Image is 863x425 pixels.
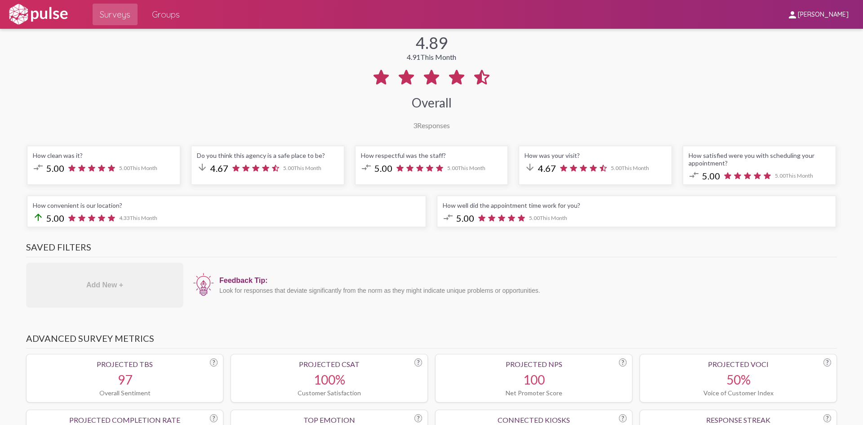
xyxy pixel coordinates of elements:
span: 4.67 [210,163,228,174]
span: [PERSON_NAME] [798,11,849,19]
mat-icon: arrow_upward [33,212,44,223]
div: Projected CSAT [236,360,422,368]
span: 5.00 [775,172,813,179]
mat-icon: arrow_downward [525,162,535,173]
div: Feedback Tip: [219,277,832,285]
span: 4.33 [119,215,157,221]
div: ? [210,358,218,367]
div: ? [619,358,627,367]
img: white-logo.svg [7,3,69,26]
button: [PERSON_NAME] [780,6,856,22]
div: How satisfied were you with scheduling your appointment? [689,152,830,167]
span: 5.00 [283,165,321,171]
div: How was your visit? [525,152,666,159]
h3: Advanced Survey Metrics [26,333,837,349]
span: 5.00 [46,163,64,174]
a: Surveys [93,4,138,25]
span: 5.00 [529,215,567,221]
span: 5.00 [374,163,392,174]
div: How clean was it? [33,152,174,159]
span: This Month [294,165,321,171]
span: This Month [540,215,567,221]
span: 5.00 [702,170,720,181]
div: How respectful was the staff? [361,152,503,159]
div: How convenient is our location? [33,201,420,209]
div: Responses [413,121,450,130]
div: Look for responses that deviate significantly from the norm as they might indicate unique problem... [219,287,832,294]
div: Projected Completion Rate [32,416,218,424]
div: ? [210,414,218,422]
div: Overall [412,95,452,110]
span: Surveys [100,6,130,22]
span: 3 [413,121,417,130]
mat-icon: compare_arrows [689,170,699,180]
div: Projected TBS [32,360,218,368]
span: 5.00 [46,213,64,224]
div: 4.91 [407,53,456,61]
div: ? [414,358,422,367]
mat-icon: compare_arrows [361,162,372,173]
div: 4.89 [416,33,448,53]
div: ? [823,414,831,422]
span: This Month [420,53,456,61]
div: 97 [32,372,218,387]
div: Top Emotion [236,416,422,424]
span: This Month [622,165,649,171]
div: 50% [645,372,831,387]
div: Projected VoCI [645,360,831,368]
h3: Saved Filters [26,242,837,257]
div: Net Promoter Score [441,389,627,397]
span: This Month [130,215,157,221]
span: 5.00 [456,213,474,224]
div: Response Streak [645,416,831,424]
div: 100% [236,372,422,387]
div: Projected NPS [441,360,627,368]
a: Groups [145,4,187,25]
mat-icon: compare_arrows [33,162,44,173]
span: This Month [458,165,485,171]
mat-icon: person [787,9,798,20]
div: ? [823,358,831,367]
div: Connected Kiosks [441,416,627,424]
mat-icon: arrow_downward [197,162,208,173]
span: 5.00 [447,165,485,171]
div: Add New + [26,263,183,308]
mat-icon: compare_arrows [443,212,454,223]
span: 4.67 [538,163,556,174]
span: This Month [786,172,813,179]
span: 5.00 [119,165,157,171]
div: ? [619,414,627,422]
span: This Month [130,165,157,171]
div: How well did the appointment time work for you? [443,201,830,209]
span: 5.00 [611,165,649,171]
div: Overall Sentiment [32,389,218,397]
div: ? [414,414,422,422]
div: Do you think this agency is a safe place to be? [197,152,338,159]
img: icon12.png [192,272,215,297]
div: 100 [441,372,627,387]
div: Voice of Customer Index [645,389,831,397]
span: Groups [152,6,180,22]
div: Customer Satisfaction [236,389,422,397]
